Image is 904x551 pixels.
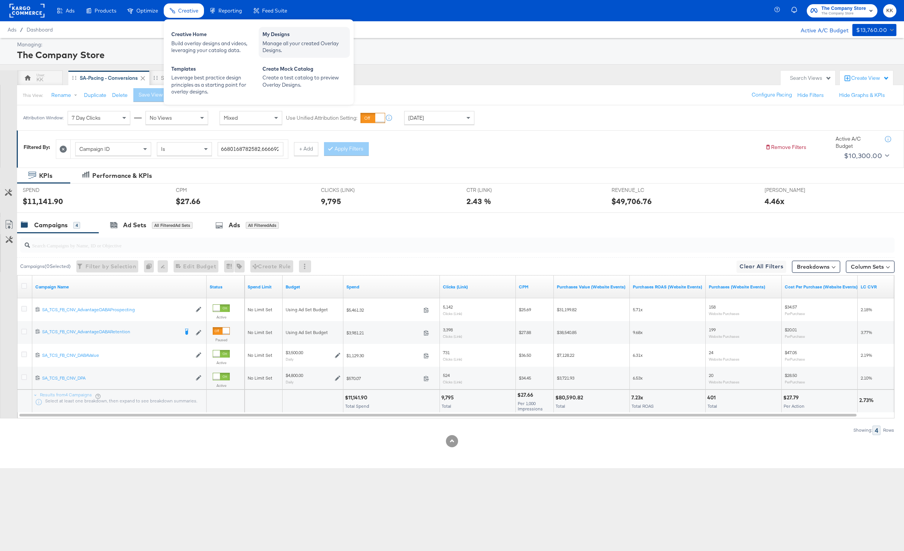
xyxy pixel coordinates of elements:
[709,304,716,310] span: 158
[84,92,106,99] button: Duplicate
[785,372,797,378] span: $28.50
[443,380,462,384] sub: Clicks (Link)
[346,375,420,381] span: $570.07
[785,304,797,310] span: $34.57
[443,311,462,316] sub: Clicks (Link)
[466,196,491,207] div: 2.43 %
[846,261,895,273] button: Column Sets
[144,260,158,272] div: 0
[861,375,872,381] span: 2.10%
[443,284,513,290] a: The number of clicks on links appearing on your ad or Page that direct people to your sites off F...
[321,196,341,207] div: 9,795
[807,4,877,17] button: The Company StoreThe Company Store
[785,334,805,339] sub: Per Purchase
[443,357,462,361] sub: Clicks (Link)
[792,261,840,273] button: Breakdowns
[152,222,193,229] div: All Filtered Ad Sets
[790,74,831,82] div: Search Views
[213,383,230,388] label: Active
[784,403,804,409] span: Per Action
[42,307,192,313] a: SA_TCS_FB_CNV_AdvantageDABAProspecting
[707,394,718,401] div: 401
[443,372,450,378] span: 524
[709,334,740,339] sub: Website Purchases
[633,307,643,312] span: 5.71x
[294,142,318,156] button: + Add
[79,146,110,152] span: Campaign ID
[785,350,797,355] span: $47.05
[442,403,451,409] span: Total
[286,350,303,356] div: $3,500.00
[73,222,80,229] div: 4
[709,311,740,316] sub: Website Purchases
[785,380,805,384] sub: Per Purchase
[286,372,303,378] div: $4,800.00
[176,196,201,207] div: $27.66
[346,284,437,290] a: The total amount spent to date.
[42,352,192,358] div: SA_TCS_FB_CNV_DABAValue
[248,307,272,312] span: No Limit Set
[821,5,866,13] span: The Company Store
[35,284,204,290] a: Your campaign name.
[246,222,279,229] div: All Filtered Ads
[112,92,128,99] button: Delete
[262,8,287,14] span: Feed Suite
[42,375,192,382] a: SA_TCS_FB_CNV_DPA
[286,307,340,313] div: Using Ad Set Budget
[213,337,230,342] label: Paused
[161,74,222,82] div: SA-Pacing - Consideration
[466,187,523,194] span: CTR (LINK)
[836,135,877,149] div: Active A/C Budget
[556,403,565,409] span: Total
[709,284,779,290] a: The number of times a purchase was made tracked by your Custom Audience pixel on your website aft...
[72,76,76,80] div: Drag to reorder tab
[765,196,784,207] div: 4.46x
[23,196,63,207] div: $11,141.90
[883,427,895,433] div: Rows
[443,327,453,332] span: 3,398
[519,375,531,381] span: $34.45
[557,329,577,335] span: $38,540.85
[872,426,880,435] div: 4
[248,375,272,381] span: No Limit Set
[17,48,895,61] div: The Company Store
[27,27,53,33] a: Dashboard
[95,8,116,14] span: Products
[797,92,824,99] button: Hide Filters
[218,142,283,156] input: Enter a search term
[443,350,450,355] span: 731
[36,76,43,83] div: KK
[709,380,740,384] sub: Website Purchases
[765,144,806,151] button: Remove Filters
[785,357,805,361] sub: Per Purchase
[346,307,420,313] span: $5,461.32
[286,114,357,122] label: Use Unified Attribution Setting:
[861,307,872,312] span: 2.18%
[555,394,585,401] div: $80,590.82
[23,115,64,120] div: Attribution Window:
[633,352,643,358] span: 6.31x
[161,146,165,152] span: Is
[229,221,240,230] div: Ads
[42,329,179,335] div: SA_TCS_FB_CNV_AdvantageDABARetention
[346,353,420,358] span: $1,129.30
[632,403,654,409] span: Total ROAS
[633,375,643,381] span: 6.53x
[248,284,280,290] a: If set, this is the maximum spend for your campaign.
[844,150,882,161] div: $10,300.00
[153,76,158,80] div: Drag to reorder tab
[631,394,645,401] div: 7.23x
[839,92,885,99] button: Hide Graphs & KPIs
[853,427,872,433] div: Showing:
[518,401,543,412] span: Per 1,000 Impressions
[23,92,43,98] div: This View:
[785,327,797,332] span: $20.01
[612,187,669,194] span: REVENUE_LC
[709,350,713,355] span: 24
[176,187,233,194] span: CPM
[859,397,876,404] div: 2.73%
[785,311,805,316] sub: Per Purchase
[16,27,27,33] span: /
[557,375,574,381] span: $3,721.93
